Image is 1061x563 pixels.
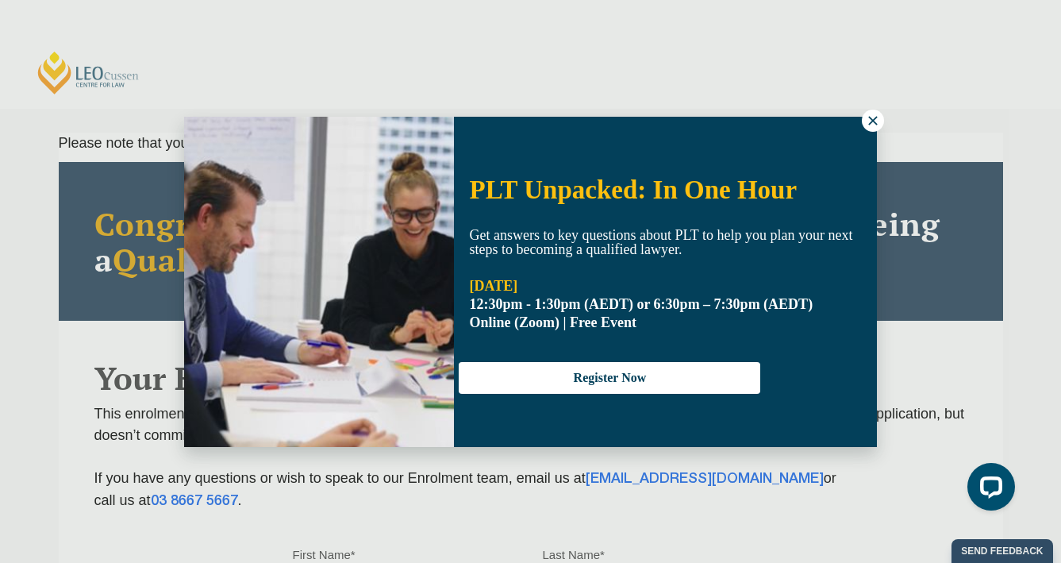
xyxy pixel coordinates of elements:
[862,110,884,132] button: Close
[459,362,760,394] button: Register Now
[469,278,517,294] strong: [DATE]
[469,175,797,204] span: PLT Unpacked: In One Hour
[184,117,454,447] img: Woman in yellow blouse holding folders looking to the right and smiling
[955,457,1021,523] iframe: LiveChat chat widget
[469,227,852,257] span: Get answers to key questions about PLT to help you plan your next steps to becoming a qualified l...
[469,314,636,330] span: Online (Zoom) | Free Event
[469,296,813,312] strong: 12:30pm - 1:30pm (AEDT) or 6:30pm – 7:30pm (AEDT)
